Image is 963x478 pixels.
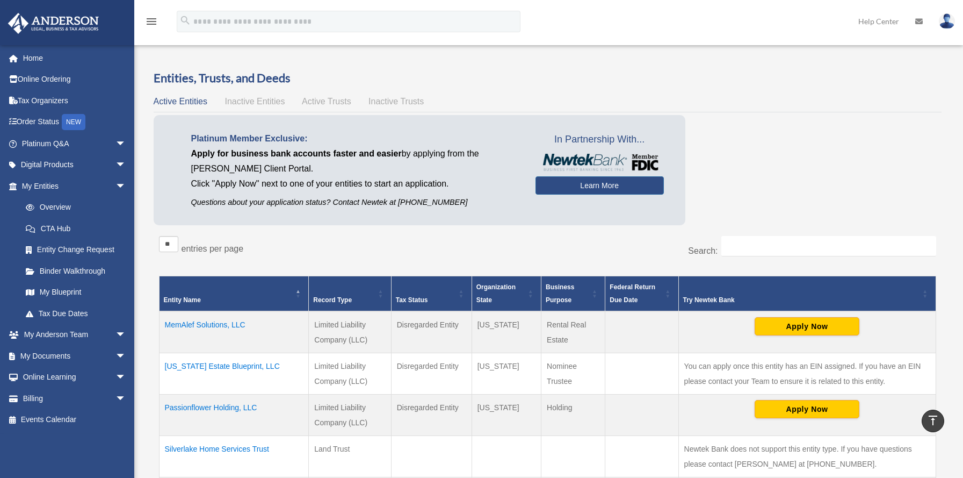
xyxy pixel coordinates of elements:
span: Inactive Entities [225,97,285,106]
span: Federal Return Due Date [610,283,655,304]
a: Binder Walkthrough [15,260,137,282]
td: Rental Real Estate [541,311,605,353]
a: vertical_align_top [922,410,944,432]
a: Home [8,47,142,69]
button: Apply Now [755,317,859,336]
td: Limited Liability Company (LLC) [309,394,391,436]
td: Land Trust [309,436,391,477]
span: Entity Name [164,296,201,304]
td: Newtek Bank does not support this entity type. If you have questions please contact [PERSON_NAME]... [678,436,936,477]
a: Learn More [535,176,664,195]
th: Business Purpose: Activate to sort [541,276,605,311]
img: User Pic [939,13,955,29]
td: Silverlake Home Services Trust [159,436,309,477]
a: My Entitiesarrow_drop_down [8,175,137,197]
th: Try Newtek Bank : Activate to sort [678,276,936,311]
a: Events Calendar [8,409,142,431]
a: Digital Productsarrow_drop_down [8,154,142,176]
a: My Documentsarrow_drop_down [8,345,142,367]
label: Search: [688,246,718,255]
button: Apply Now [755,400,859,418]
span: arrow_drop_down [115,175,137,197]
th: Tax Status: Activate to sort [391,276,472,311]
div: NEW [62,114,85,130]
a: Tax Due Dates [15,303,137,324]
a: CTA Hub [15,218,137,239]
td: Limited Liability Company (LLC) [309,353,391,394]
td: Disregarded Entity [391,394,472,436]
td: Limited Liability Company (LLC) [309,311,391,353]
td: [US_STATE] [472,394,541,436]
i: menu [145,15,158,28]
span: arrow_drop_down [115,367,137,389]
th: Organization State: Activate to sort [472,276,541,311]
p: Questions about your application status? Contact Newtek at [PHONE_NUMBER] [191,196,519,209]
span: Active Entities [154,97,207,106]
a: My Blueprint [15,282,137,303]
h3: Entities, Trusts, and Deeds [154,70,942,87]
td: Disregarded Entity [391,353,472,394]
th: Federal Return Due Date: Activate to sort [605,276,678,311]
td: Disregarded Entity [391,311,472,353]
a: Online Learningarrow_drop_down [8,367,142,388]
i: vertical_align_top [926,414,939,427]
i: search [179,15,191,26]
label: entries per page [182,244,244,253]
td: Holding [541,394,605,436]
a: Billingarrow_drop_down [8,388,142,409]
p: Platinum Member Exclusive: [191,131,519,146]
span: arrow_drop_down [115,324,137,346]
td: [US_STATE] Estate Blueprint, LLC [159,353,309,394]
span: Record Type [313,296,352,304]
th: Entity Name: Activate to invert sorting [159,276,309,311]
p: by applying from the [PERSON_NAME] Client Portal. [191,146,519,176]
th: Record Type: Activate to sort [309,276,391,311]
td: [US_STATE] [472,311,541,353]
a: Tax Organizers [8,90,142,111]
span: In Partnership With... [535,131,664,148]
div: Try Newtek Bank [683,294,919,306]
td: Nominee Trustee [541,353,605,394]
a: Entity Change Request [15,239,137,261]
a: My Anderson Teamarrow_drop_down [8,324,142,346]
span: Apply for business bank accounts faster and easier [191,149,402,158]
a: Overview [15,197,132,218]
td: MemAlef Solutions, LLC [159,311,309,353]
span: Tax Status [396,296,428,304]
span: arrow_drop_down [115,388,137,410]
td: [US_STATE] [472,353,541,394]
a: Platinum Q&Aarrow_drop_down [8,133,142,154]
a: Online Ordering [8,69,142,90]
td: Passionflower Holding, LLC [159,394,309,436]
span: Inactive Trusts [368,97,424,106]
span: arrow_drop_down [115,345,137,367]
span: Organization State [476,283,516,304]
a: Order StatusNEW [8,111,142,133]
p: Click "Apply Now" next to one of your entities to start an application. [191,176,519,191]
img: NewtekBankLogoSM.png [541,154,658,171]
a: menu [145,19,158,28]
span: Business Purpose [546,283,574,304]
span: arrow_drop_down [115,154,137,176]
td: You can apply once this entity has an EIN assigned. If you have an EIN please contact your Team t... [678,353,936,394]
img: Anderson Advisors Platinum Portal [5,13,102,34]
span: Active Trusts [302,97,351,106]
span: arrow_drop_down [115,133,137,155]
